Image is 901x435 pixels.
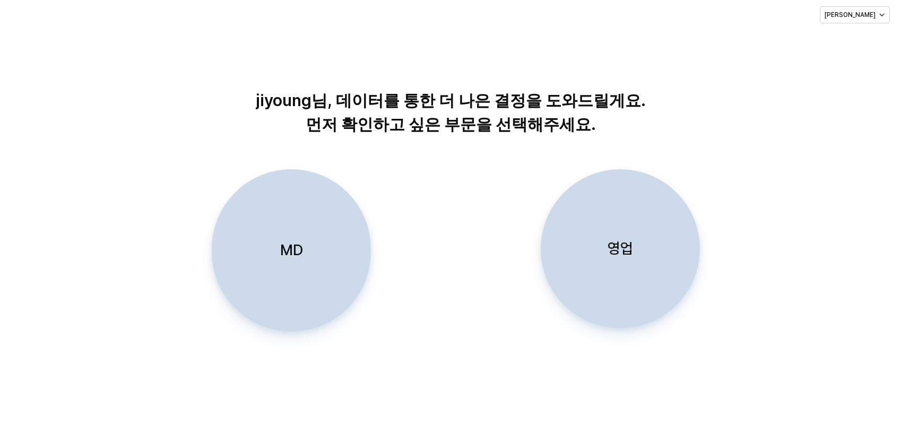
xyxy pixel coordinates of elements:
[820,6,890,23] button: [PERSON_NAME]
[180,89,722,136] p: jiyoung님, 데이터를 통한 더 나은 결정을 도와드릴게요. 먼저 확인하고 싶은 부문을 선택해주세요.
[541,169,700,328] button: 영업
[212,169,371,332] button: MD
[825,11,876,19] p: [PERSON_NAME]
[280,240,303,260] p: MD
[608,239,633,258] p: 영업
